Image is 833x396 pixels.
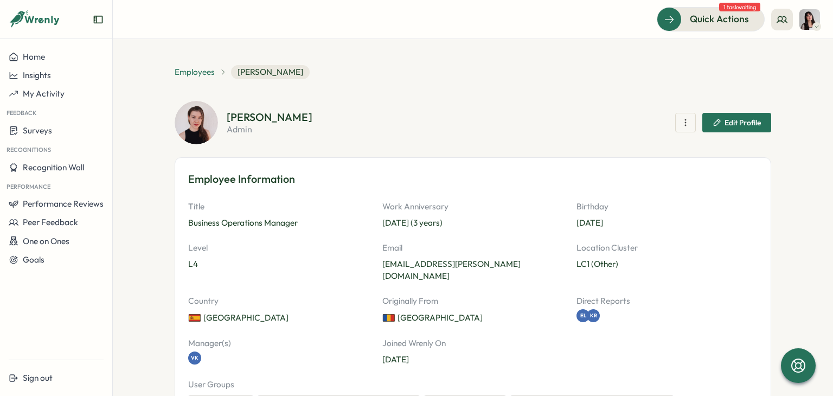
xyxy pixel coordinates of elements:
[398,312,483,324] span: [GEOGRAPHIC_DATA]
[23,217,78,227] span: Peer Feedback
[188,337,369,349] p: Manager(s)
[188,217,369,229] p: Business Operations Manager
[702,113,771,132] button: Edit Profile
[576,201,758,213] p: Birthday
[590,311,597,320] span: KR
[188,201,369,213] p: Title
[23,88,65,99] span: My Activity
[188,258,369,270] p: L4
[231,65,310,79] span: [PERSON_NAME]
[23,70,51,80] span: Insights
[188,171,758,188] h3: Employee Information
[23,52,45,62] span: Home
[690,12,749,26] span: Quick Actions
[23,199,104,209] span: Performance Reviews
[23,162,84,173] span: Recognition Wall
[799,9,820,30] img: Andrea Lopez
[589,309,603,322] a: KR
[382,354,563,366] p: [DATE]
[188,379,758,391] p: User Groups
[719,3,760,11] span: 1 task waiting
[23,373,53,383] span: Sign out
[580,311,586,320] span: EL
[576,258,758,270] p: LC1 (Other)
[188,311,201,324] img: Spain
[382,242,563,254] p: Email
[203,312,289,324] span: [GEOGRAPHIC_DATA]
[576,295,758,307] p: Direct Reports
[576,242,758,254] p: Location Cluster
[725,119,761,126] span: Edit Profile
[382,295,563,307] p: Originally From
[175,66,215,78] a: Employees
[191,354,198,362] span: VK
[188,295,369,307] p: Country
[576,309,589,322] a: EL
[227,112,312,123] h2: [PERSON_NAME]
[93,14,104,25] button: Expand sidebar
[227,125,312,133] p: admin
[382,337,563,349] p: Joined Wrenly On
[23,125,52,136] span: Surveys
[382,201,563,213] p: Work Anniversary
[382,311,395,324] img: Romania
[23,236,69,246] span: One on Ones
[188,242,369,254] p: Level
[188,352,201,365] a: VK
[576,217,758,229] p: [DATE]
[382,258,563,282] p: [EMAIL_ADDRESS][PERSON_NAME][DOMAIN_NAME]
[382,217,563,229] p: [DATE] (3 years)
[657,7,765,31] button: Quick Actions
[175,101,218,144] img: Axi Molnar
[23,254,44,265] span: Goals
